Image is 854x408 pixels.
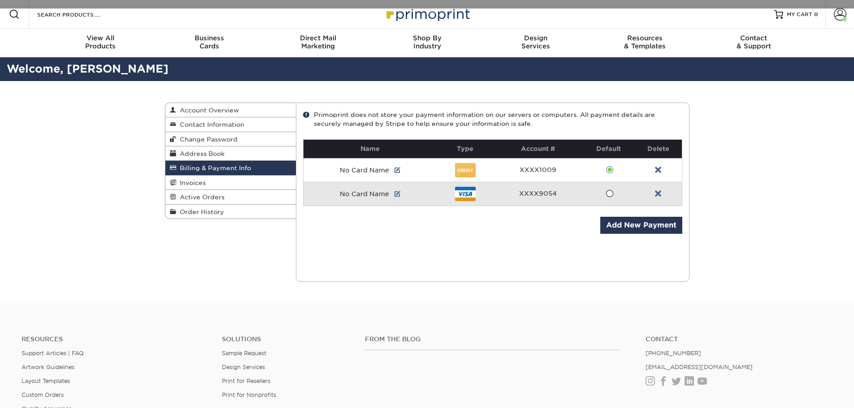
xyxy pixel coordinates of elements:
[699,29,808,57] a: Contact& Support
[155,34,264,42] span: Business
[264,29,373,57] a: Direct MailMarketing
[165,117,296,132] a: Contact Information
[22,364,74,370] a: Artwork Guidelines
[646,364,753,370] a: [EMAIL_ADDRESS][DOMAIN_NAME]
[165,146,296,161] a: Address Book
[176,164,251,172] span: Billing & Payment Info
[494,158,582,182] td: XXXX1009
[165,176,296,190] a: Invoices
[590,34,699,50] div: & Templates
[46,34,155,50] div: Products
[264,34,373,50] div: Marketing
[222,364,265,370] a: Design Services
[264,34,373,42] span: Direct Mail
[176,150,225,157] span: Address Book
[494,140,582,158] th: Account #
[590,29,699,57] a: Resources& Templates
[303,140,437,158] th: Name
[814,11,818,17] span: 0
[46,34,155,42] span: View All
[165,205,296,219] a: Order History
[481,34,590,50] div: Services
[176,179,206,186] span: Invoices
[176,193,225,201] span: Active Orders
[600,217,682,234] a: Add New Payment
[590,34,699,42] span: Resources
[303,110,682,129] div: Primoprint does not store your payment information on our servers or computers. All payment detai...
[365,335,621,343] h4: From the Blog
[222,350,266,356] a: Sample Request
[176,121,244,128] span: Contact Information
[787,11,812,18] span: MY CART
[340,190,389,198] span: No Card Name
[222,335,351,343] h4: Solutions
[165,190,296,204] a: Active Orders
[165,161,296,175] a: Billing & Payment Info
[582,140,634,158] th: Default
[222,391,276,398] a: Print for Nonprofits
[22,391,64,398] a: Custom Orders
[437,140,494,158] th: Type
[340,167,389,174] span: No Card Name
[22,350,84,356] a: Support Articles | FAQ
[22,335,208,343] h4: Resources
[222,378,270,384] a: Print for Resellers
[481,34,590,42] span: Design
[494,182,582,206] td: XXXX9054
[373,34,481,50] div: Industry
[165,132,296,146] a: Change Password
[22,378,70,384] a: Layout Templates
[699,34,808,50] div: & Support
[176,136,238,143] span: Change Password
[646,350,701,356] a: [PHONE_NUMBER]
[635,140,682,158] th: Delete
[373,34,481,42] span: Shop By
[46,29,155,57] a: View AllProducts
[165,103,296,117] a: Account Overview
[36,9,124,20] input: SEARCH PRODUCTS.....
[382,4,472,24] img: Primoprint
[176,107,239,114] span: Account Overview
[155,34,264,50] div: Cards
[481,29,590,57] a: DesignServices
[646,335,832,343] a: Contact
[699,34,808,42] span: Contact
[155,29,264,57] a: BusinessCards
[176,208,224,215] span: Order History
[373,29,481,57] a: Shop ByIndustry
